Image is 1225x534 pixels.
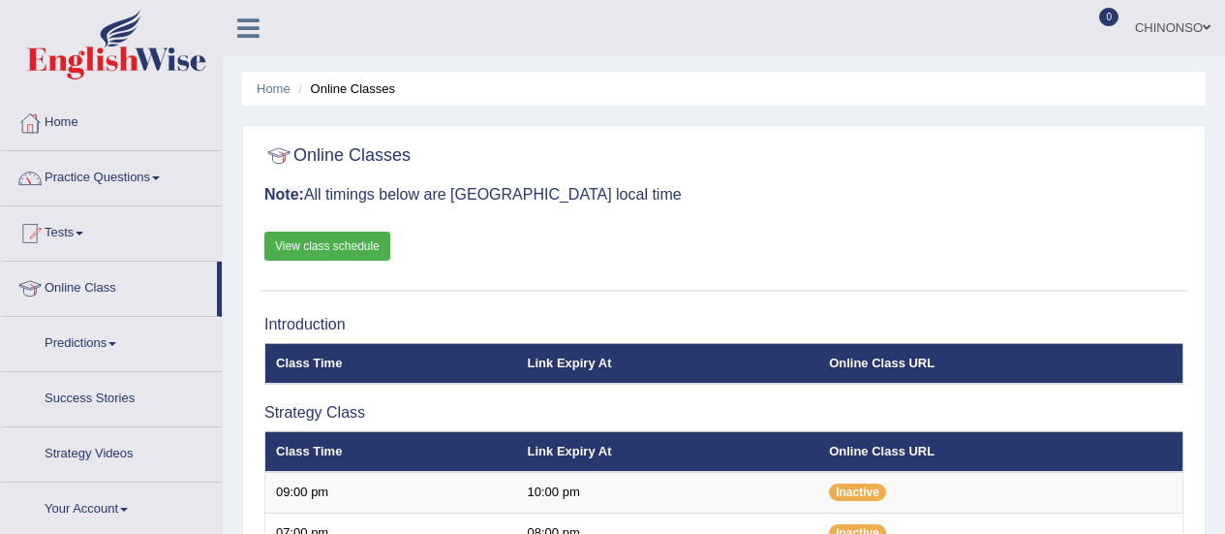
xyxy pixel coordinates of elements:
a: Home [257,81,291,96]
h3: Introduction [264,316,1183,333]
a: Home [1,96,222,144]
a: Strategy Videos [1,427,222,476]
span: 0 [1099,8,1118,26]
h2: Online Classes [264,141,411,171]
a: Predictions [1,317,222,365]
b: Note: [264,186,304,203]
span: Inactive [829,484,886,501]
li: Online Classes [293,79,395,98]
a: Success Stories [1,372,222,421]
th: Online Class URL [818,343,1182,384]
h3: Strategy Class [264,404,1183,422]
a: Online Class [1,262,217,310]
a: View class schedule [264,232,390,261]
a: Tests [1,206,222,255]
a: Practice Questions [1,151,222,200]
th: Link Expiry At [517,343,819,384]
th: Online Class URL [818,431,1182,472]
h3: All timings below are [GEOGRAPHIC_DATA] local time [264,186,1183,204]
th: Class Time [265,431,517,472]
th: Link Expiry At [517,431,819,472]
a: Your Account [1,483,222,531]
td: 10:00 pm [517,472,819,513]
th: Class Time [265,343,517,384]
td: 09:00 pm [265,472,517,513]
